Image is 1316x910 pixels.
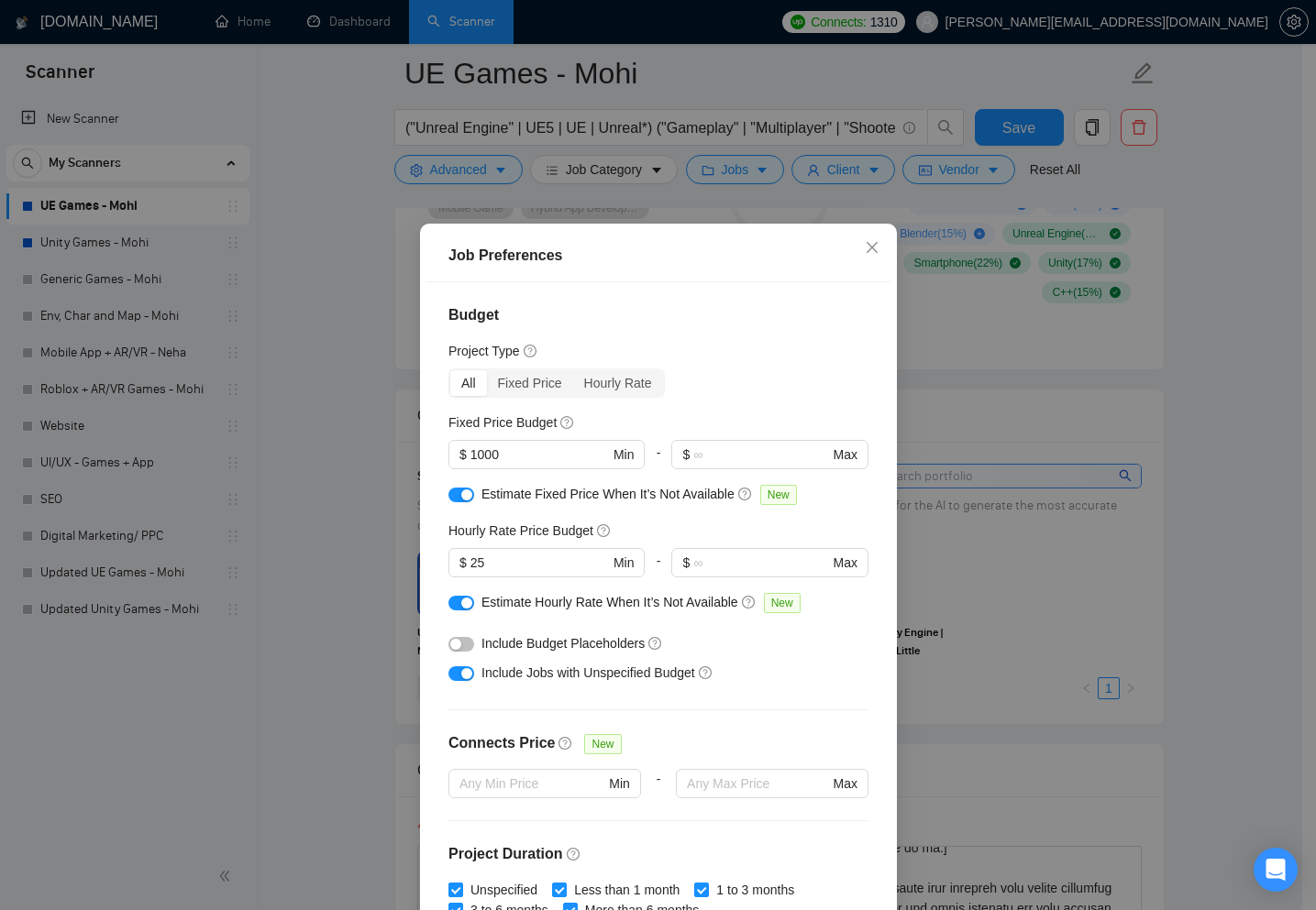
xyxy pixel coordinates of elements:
span: question-circle [596,523,611,538]
span: Min [609,773,630,794]
span: Less than 1 month [567,880,687,900]
span: question-circle [566,847,581,861]
div: Fixed Price [486,370,572,396]
span: Estimate Hourly Rate When It’s Not Available [481,595,738,609]
div: Job Preferences [448,245,868,267]
span: $ [682,553,690,573]
span: Max [833,553,857,573]
h5: Fixed Price Budget [448,412,557,433]
span: Max [833,444,857,465]
span: New [584,734,621,754]
span: $ [459,444,467,465]
input: ∞ [693,444,829,465]
span: Estimate Fixed Price When It’s Not Available [481,487,735,501]
span: question-circle [698,665,713,680]
span: 1 to 3 months [709,880,802,900]
h5: Hourly Rate Price Budget [448,521,593,541]
span: question-circle [560,415,575,430]
span: New [763,593,800,613]
h5: Project Type [448,341,520,361]
div: Open Intercom Messenger [1254,848,1298,892]
div: Hourly Rate [572,370,662,396]
input: Any Min Price [459,773,605,794]
span: Min [613,444,634,465]
h4: Budget [448,304,868,326]
div: - [640,769,675,820]
span: Max [833,773,857,794]
button: Close [847,224,897,273]
span: New [759,485,796,505]
span: $ [459,553,467,573]
span: close [865,240,879,255]
div: All [450,370,487,396]
span: Min [613,553,634,573]
span: question-circle [523,344,537,358]
span: question-circle [648,636,663,651]
h4: Connects Price [448,732,555,754]
span: Include Budget Placeholders [481,636,645,651]
span: Unspecified [463,880,545,900]
span: Include Jobs with Unspecified Budget [481,665,695,680]
input: 0 [470,444,609,465]
input: ∞ [693,553,829,573]
span: question-circle [737,487,752,501]
div: - [645,548,671,592]
h4: Project Duration [448,843,868,865]
span: question-circle [741,595,756,609]
input: Any Max Price [687,773,829,794]
input: 0 [470,553,609,573]
div: - [645,440,671,484]
span: $ [682,444,690,465]
span: question-circle [558,736,573,751]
